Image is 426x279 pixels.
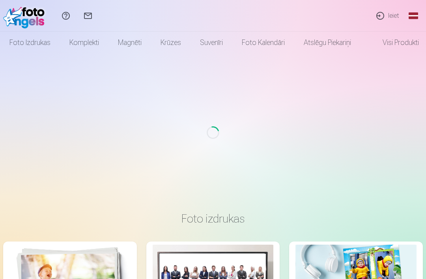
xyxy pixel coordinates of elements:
a: Atslēgu piekariņi [294,32,361,54]
h3: Foto izdrukas [9,212,417,226]
a: Magnēti [108,32,151,54]
a: Krūzes [151,32,191,54]
a: Foto kalendāri [232,32,294,54]
a: Komplekti [60,32,108,54]
img: /fa1 [3,3,49,28]
a: Suvenīri [191,32,232,54]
